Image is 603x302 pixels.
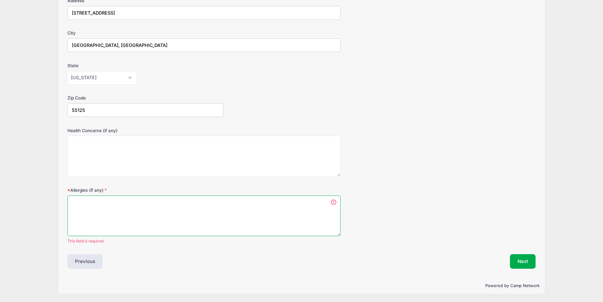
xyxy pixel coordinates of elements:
label: Health Concerns (if any) [67,127,223,134]
button: Next [510,254,536,269]
p: Powered by Camp Network [63,283,540,289]
label: Zip Code [67,95,223,101]
label: State [67,62,223,69]
button: Previous [67,254,103,269]
span: This field is required. [67,238,341,244]
label: Allergies (if any) [67,187,223,193]
input: xxxxx [67,103,223,117]
label: City [67,30,223,36]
